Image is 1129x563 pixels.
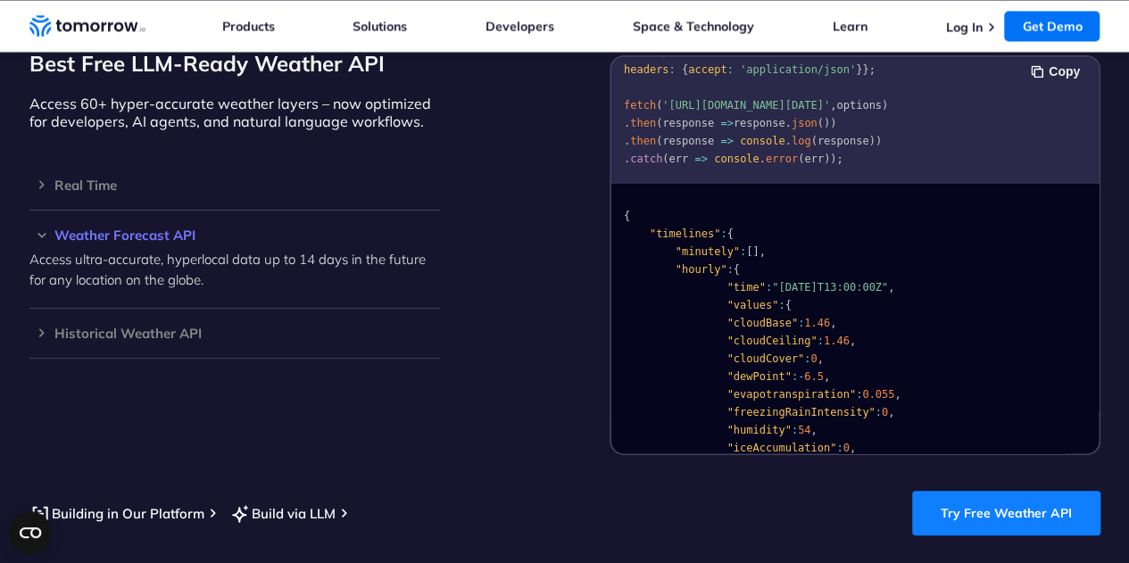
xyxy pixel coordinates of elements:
[656,135,662,147] span: (
[353,18,407,34] a: Solutions
[824,117,830,129] span: )
[804,369,824,382] span: 6.5
[888,280,894,293] span: ,
[804,316,830,328] span: 1.46
[624,63,669,76] span: headers
[29,95,440,130] p: Access 60+ hyper-accurate weather layers – now optimized for developers, AI agents, and natural l...
[29,12,145,39] a: Home link
[630,153,662,165] span: catch
[856,63,862,76] span: }
[29,249,440,290] p: Access ultra-accurate, hyperlocal data up to 14 days in the future for any location on the globe.
[810,135,817,147] span: (
[836,99,882,112] span: options
[759,153,765,165] span: .
[688,63,726,76] span: accept
[791,423,797,435] span: :
[726,369,791,382] span: "dewPoint"
[720,135,733,147] span: =>
[798,423,810,435] span: 54
[720,46,759,58] span: method
[726,441,836,453] span: "iceAccumulation"
[836,441,843,453] span: :
[720,227,726,239] span: :
[229,502,336,525] a: Build via LLM
[633,18,754,34] a: Space & Technology
[726,405,875,418] span: "freezingRainIntensity"
[222,18,275,34] a: Products
[624,117,630,129] span: .
[726,316,797,328] span: "cloudBase"
[656,46,701,58] span: options
[798,369,804,382] span: -
[662,99,830,112] span: '[URL][DOMAIN_NAME][DATE]'
[804,352,810,364] span: :
[624,153,630,165] span: .
[791,117,817,129] span: json
[784,298,791,310] span: {
[817,135,868,147] span: response
[912,491,1100,535] a: Try Free Weather API
[830,99,836,112] span: ,
[875,135,881,147] span: )
[849,441,855,453] span: ,
[810,423,817,435] span: ,
[798,153,804,165] span: (
[823,334,849,346] span: 1.46
[772,280,888,293] span: "[DATE]T13:00:00Z"
[656,99,662,112] span: (
[824,153,830,165] span: )
[656,117,662,129] span: (
[714,46,720,58] span: {
[675,262,726,275] span: "hourly"
[784,135,791,147] span: .
[662,135,714,147] span: response
[856,387,862,400] span: :
[733,262,739,275] span: {
[810,352,817,364] span: 0
[830,316,836,328] span: ,
[862,387,894,400] span: 0.055
[29,178,440,192] h3: Real Time
[759,46,765,58] span: :
[726,387,856,400] span: "evapotranspiration"
[1004,11,1100,41] a: Get Demo
[817,117,823,129] span: (
[945,19,982,35] a: Log In
[804,46,810,58] span: ,
[824,369,830,382] span: ,
[772,46,804,58] span: 'GET'
[740,135,785,147] span: console
[740,244,746,257] span: :
[726,280,765,293] span: "time"
[746,244,752,257] span: [
[740,63,856,76] span: 'application/json'
[726,334,817,346] span: "cloudCeiling"
[830,117,836,129] span: )
[894,387,901,400] span: ,
[486,18,554,34] a: Developers
[726,298,778,310] span: "values"
[765,280,771,293] span: :
[726,352,804,364] span: "cloudCover"
[714,153,760,165] span: console
[817,334,823,346] span: :
[726,423,791,435] span: "humidity"
[766,153,798,165] span: error
[682,63,688,76] span: {
[882,99,888,112] span: )
[862,63,875,76] span: };
[875,405,881,418] span: :
[868,135,875,147] span: )
[778,298,784,310] span: :
[752,244,759,257] span: ]
[784,117,791,129] span: .
[29,327,440,340] div: Historical Weather API
[849,334,855,346] span: ,
[29,228,440,242] h3: Weather Forecast API
[9,511,52,554] button: Open CMP widget
[675,244,739,257] span: "minutely"
[804,153,824,165] span: err
[668,153,688,165] span: err
[720,117,733,129] span: =>
[843,441,849,453] span: 0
